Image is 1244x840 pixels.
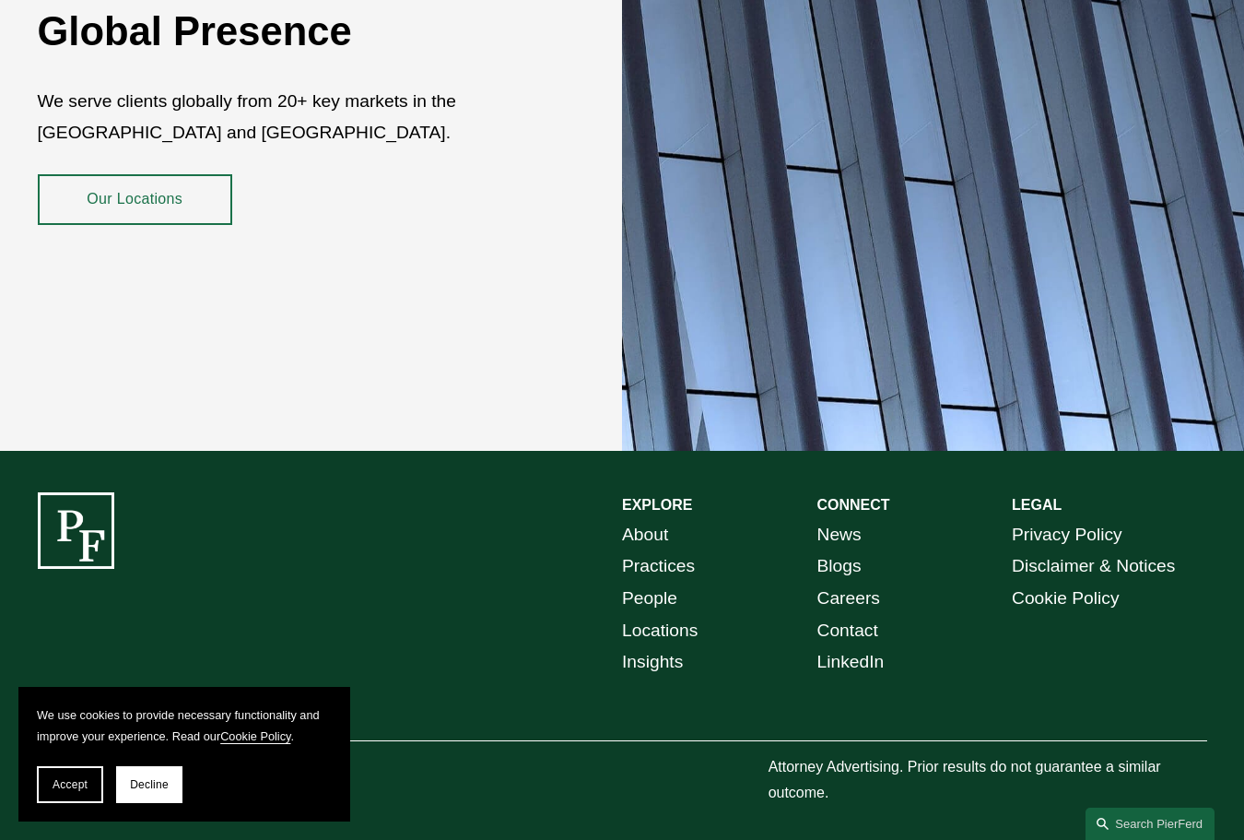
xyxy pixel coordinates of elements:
a: About [622,519,668,551]
a: Privacy Policy [1012,519,1122,551]
span: Accept [53,778,88,791]
span: Decline [130,778,169,791]
p: We serve clients globally from 20+ key markets in the [GEOGRAPHIC_DATA] and [GEOGRAPHIC_DATA]. [38,86,525,149]
a: Insights [622,646,683,679]
p: We use cookies to provide necessary functionality and improve your experience. Read our . [37,705,332,748]
a: Contact [817,615,878,647]
a: Cookie Policy [220,729,290,743]
a: Locations [622,615,698,647]
strong: CONNECT [817,497,890,513]
a: Our Locations [38,174,233,225]
a: Careers [817,583,880,615]
strong: LEGAL [1012,497,1062,513]
a: News [817,519,862,551]
button: Accept [37,766,103,803]
a: People [622,583,677,615]
a: Search this site [1086,808,1215,840]
a: Practices [622,550,695,583]
strong: EXPLORE [622,497,692,513]
button: Decline [116,766,182,803]
h2: Global Presence [38,7,525,56]
a: LinkedIn [817,646,885,679]
p: Attorney Advertising. Prior results do not guarantee a similar outcome. [769,754,1207,808]
a: Cookie Policy [1012,583,1120,615]
a: Blogs [817,550,862,583]
a: Disclaimer & Notices [1012,550,1175,583]
section: Cookie banner [18,687,350,822]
